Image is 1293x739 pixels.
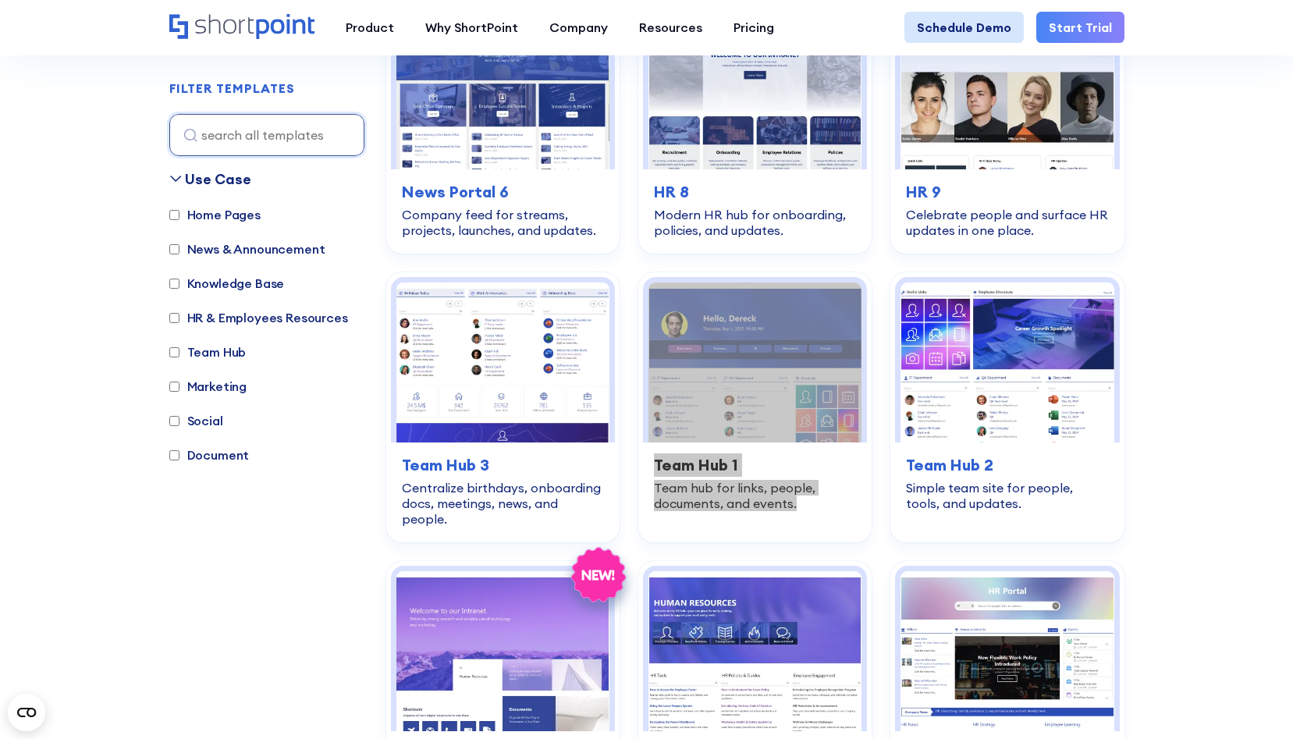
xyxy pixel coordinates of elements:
[396,9,609,169] img: News Portal 6 – Sharepoint Company Feed: Company feed for streams, projects, launches, and updates.
[386,272,620,542] a: Team Hub 3 – SharePoint Team Site Template: Centralize birthdays, onboarding docs, meetings, news...
[396,282,609,442] img: Team Hub 3 – SharePoint Team Site Template: Centralize birthdays, onboarding docs, meetings, news...
[648,282,861,442] img: Team Hub 1 – SharePoint Online Modern Team Site Template: Team hub for links, people, documents, ...
[169,411,223,430] label: Social
[906,453,1108,477] h3: Team Hub 2
[425,18,518,37] div: Why ShortPoint
[169,377,247,396] label: Marketing
[549,18,608,37] div: Company
[169,210,179,220] input: Home Pages
[169,82,295,96] h2: FILTER TEMPLATES
[169,313,179,323] input: HR & Employees Resources
[900,282,1114,442] img: Team Hub 2 – SharePoint Template Team Site: Simple team site for people, tools, and updates.
[638,272,872,542] a: Team Hub 1 – SharePoint Online Modern Team Site Template: Team hub for links, people, documents, ...
[654,453,856,477] h3: Team Hub 1
[906,480,1108,511] div: Simple team site for people, tools, and updates.
[346,18,394,37] div: Product
[904,12,1024,43] a: Schedule Demo
[534,12,623,43] a: Company
[169,416,179,426] input: Social
[169,14,314,41] a: Home
[654,180,856,204] h3: HR 8
[169,205,261,224] label: Home Pages
[654,480,856,511] div: Team hub for links, people, documents, and events.
[900,571,1114,731] img: HR 2 - HR Intranet Portal: Central HR hub for search, announcements, events, learning.
[1215,664,1293,739] iframe: Chat Widget
[890,272,1124,542] a: Team Hub 2 – SharePoint Template Team Site: Simple team site for people, tools, and updates.Team ...
[648,571,861,731] img: HR 1 – Human Resources Template: Centralize tools, policies, training, engagement, and news.
[718,12,790,43] a: Pricing
[734,18,774,37] div: Pricing
[402,180,604,204] h3: News Portal 6
[906,207,1108,238] div: Celebrate people and surface HR updates in one place.
[169,446,250,464] label: Document
[185,169,251,190] div: Use Case
[402,453,604,477] h3: Team Hub 3
[410,12,534,43] a: Why ShortPoint
[169,240,325,258] label: News & Announcement
[1036,12,1124,43] a: Start Trial
[639,18,702,37] div: Resources
[648,9,861,169] img: HR 8 – SharePoint HR Template: Modern HR hub for onboarding, policies, and updates.
[900,9,1114,169] img: HR 9 – HR Template: Celebrate people and surface HR updates in one place.
[8,694,45,731] button: Open CMP widget
[396,571,609,731] img: Enterprise 1 – SharePoint Homepage Design: Modern intranet homepage for news, documents, and events.
[330,12,410,43] a: Product
[169,308,348,327] label: HR & Employees Resources
[169,382,179,392] input: Marketing
[169,114,364,156] input: search all templates
[402,480,604,527] div: Centralize birthdays, onboarding docs, meetings, news, and people.
[169,279,179,289] input: Knowledge Base
[169,343,247,361] label: Team Hub
[169,450,179,460] input: Document
[654,207,856,238] div: Modern HR hub for onboarding, policies, and updates.
[906,180,1108,204] h3: HR 9
[402,207,604,238] div: Company feed for streams, projects, launches, and updates.
[169,274,285,293] label: Knowledge Base
[623,12,718,43] a: Resources
[169,244,179,254] input: News & Announcement
[169,347,179,357] input: Team Hub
